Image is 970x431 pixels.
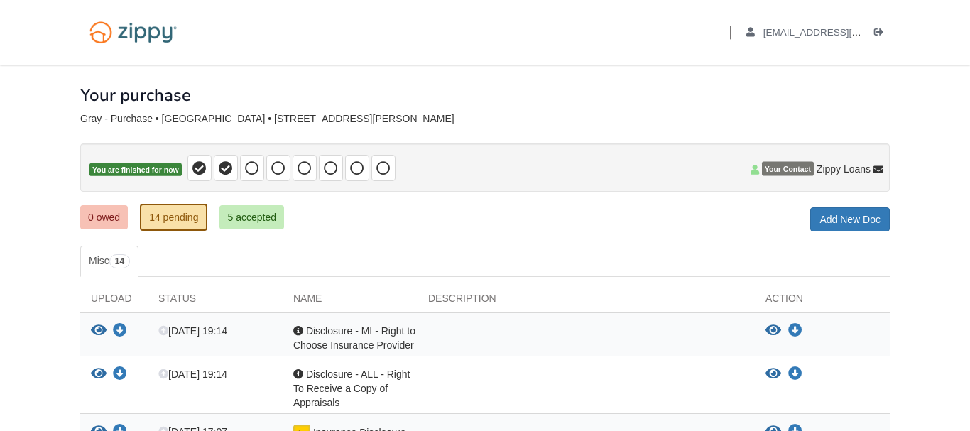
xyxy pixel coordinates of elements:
div: Action [755,291,890,312]
span: Disclosure - MI - Right to Choose Insurance Provider [293,325,415,351]
a: 0 owed [80,205,128,229]
button: View Disclosure - MI - Right to Choose Insurance Provider [91,324,107,339]
span: Your Contact [762,162,814,176]
a: Download Disclosure - MI - Right to Choose Insurance Provider [113,326,127,337]
span: Disclosure - ALL - Right To Receive a Copy of Appraisals [293,369,410,408]
a: 14 pending [140,204,207,231]
a: 5 accepted [219,205,284,229]
div: Upload [80,291,148,312]
div: Status [148,291,283,312]
a: edit profile [746,27,926,41]
a: Misc [80,246,138,277]
button: View Disclosure - MI - Right to Choose Insurance Provider [765,324,781,338]
a: Add New Doc [810,207,890,231]
a: Download Disclosure - ALL - Right To Receive a Copy of Appraisals [788,369,802,380]
span: 14 [109,254,130,268]
span: Zippy Loans [817,162,871,176]
button: View Disclosure - ALL - Right To Receive a Copy of Appraisals [765,367,781,381]
span: ivangray44@yahoo.com [763,27,926,38]
span: [DATE] 19:14 [158,369,227,380]
div: Description [418,291,755,312]
a: Download Disclosure - MI - Right to Choose Insurance Provider [788,325,802,337]
div: Gray - Purchase • [GEOGRAPHIC_DATA] • [STREET_ADDRESS][PERSON_NAME] [80,113,890,125]
div: Name [283,291,418,312]
h1: Your purchase [80,86,191,104]
span: [DATE] 19:14 [158,325,227,337]
img: Logo [80,14,186,50]
span: You are finished for now [89,163,182,177]
a: Log out [874,27,890,41]
a: Download Disclosure - ALL - Right To Receive a Copy of Appraisals [113,369,127,381]
button: View Disclosure - ALL - Right To Receive a Copy of Appraisals [91,367,107,382]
